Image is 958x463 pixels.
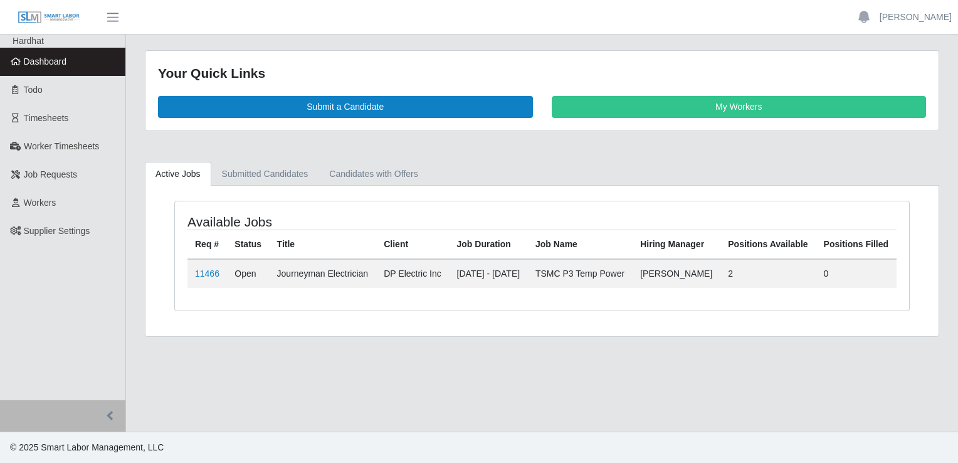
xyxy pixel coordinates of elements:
[528,259,633,288] td: TSMC P3 Temp Power
[552,96,927,118] a: My Workers
[720,259,816,288] td: 2
[270,230,377,259] th: Title
[10,442,164,452] span: © 2025 Smart Labor Management, LLC
[24,113,69,123] span: Timesheets
[633,259,720,288] td: [PERSON_NAME]
[880,11,952,24] a: [PERSON_NAME]
[158,96,533,118] a: Submit a Candidate
[145,162,211,186] a: Active Jobs
[24,198,56,208] span: Workers
[24,169,78,179] span: Job Requests
[13,36,44,46] span: Hardhat
[376,259,449,288] td: DP Electric Inc
[24,56,67,67] span: Dashboard
[211,162,319,186] a: Submitted Candidates
[450,230,528,259] th: Job Duration
[187,214,472,230] h4: Available Jobs
[24,85,43,95] span: Todo
[187,230,227,259] th: Req #
[376,230,449,259] th: Client
[270,259,377,288] td: Journeyman Electrician
[24,226,90,236] span: Supplier Settings
[816,259,897,288] td: 0
[158,63,926,83] div: Your Quick Links
[18,11,80,24] img: SLM Logo
[450,259,528,288] td: [DATE] - [DATE]
[633,230,720,259] th: Hiring Manager
[528,230,633,259] th: Job Name
[227,259,269,288] td: Open
[720,230,816,259] th: Positions Available
[227,230,269,259] th: Status
[195,269,219,279] a: 11466
[318,162,428,186] a: Candidates with Offers
[24,141,99,151] span: Worker Timesheets
[816,230,897,259] th: Positions Filled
